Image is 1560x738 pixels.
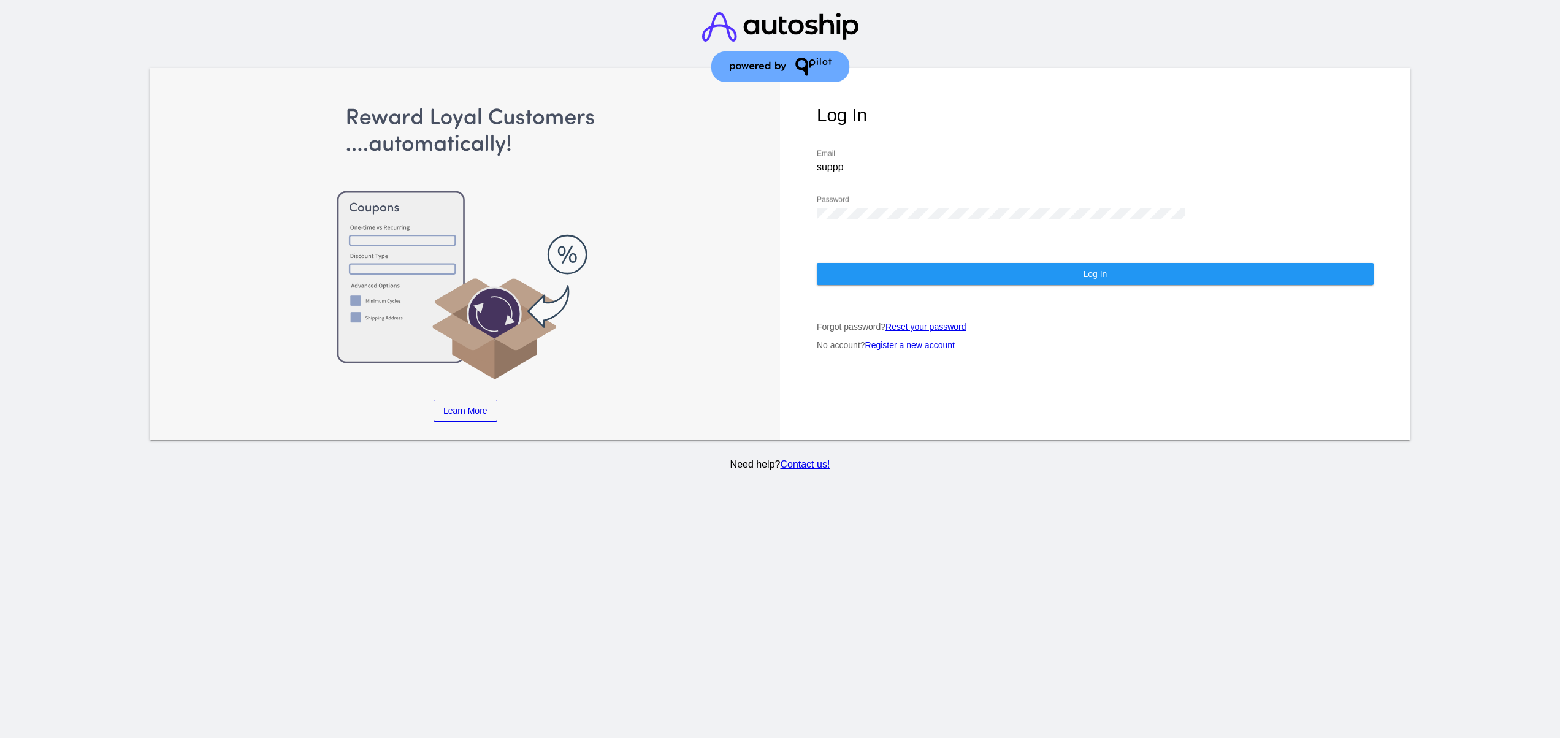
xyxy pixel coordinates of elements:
[434,400,497,422] a: Learn More
[885,322,966,332] a: Reset your password
[187,105,744,382] img: Apply Coupons Automatically to Scheduled Orders with QPilot
[1083,269,1107,279] span: Log In
[148,459,1413,470] p: Need help?
[817,105,1374,126] h1: Log In
[865,340,955,350] a: Register a new account
[780,459,830,470] a: Contact us!
[817,340,1374,350] p: No account?
[443,406,487,416] span: Learn More
[817,322,1374,332] p: Forgot password?
[817,162,1185,173] input: Email
[817,263,1374,285] button: Log In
